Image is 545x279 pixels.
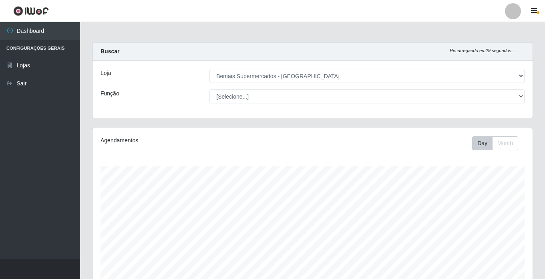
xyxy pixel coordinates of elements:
[472,136,493,150] button: Day
[472,136,525,150] div: Toolbar with button groups
[472,136,518,150] div: First group
[101,48,119,55] strong: Buscar
[101,69,111,77] label: Loja
[492,136,518,150] button: Month
[101,136,270,145] div: Agendamentos
[101,89,119,98] label: Função
[450,48,515,53] i: Recarregando em 29 segundos...
[13,6,49,16] img: CoreUI Logo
